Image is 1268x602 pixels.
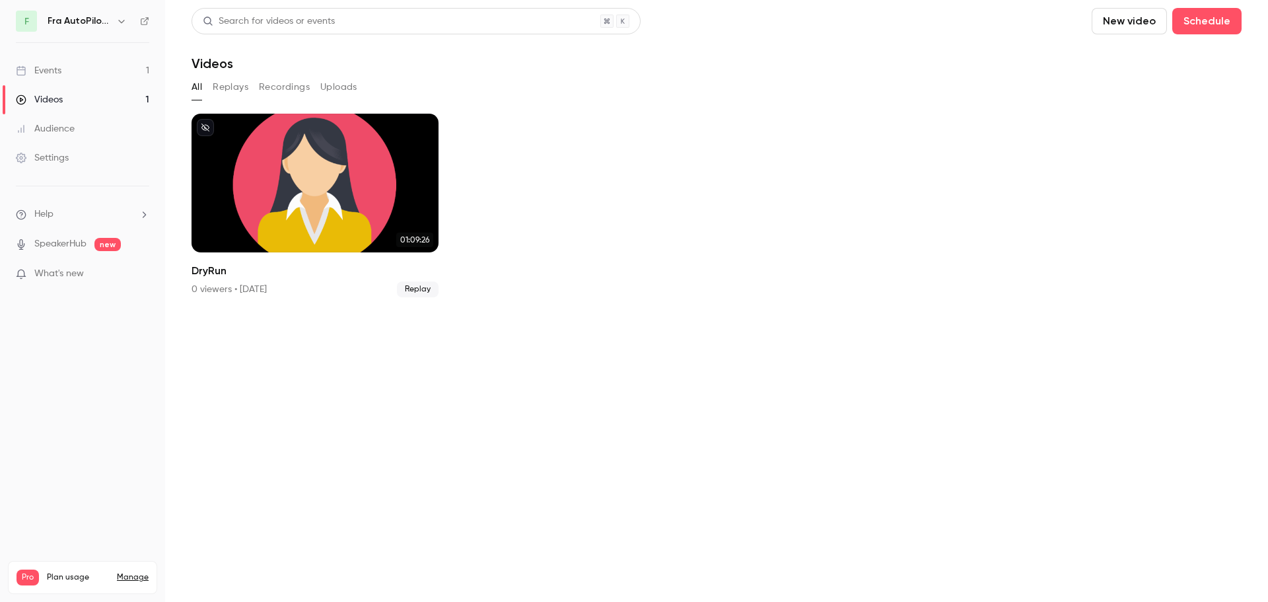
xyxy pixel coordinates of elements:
button: All [192,77,202,98]
a: Manage [117,572,149,583]
span: Plan usage [47,572,109,583]
div: Search for videos or events [203,15,335,28]
div: Settings [16,151,69,165]
button: New video [1092,8,1167,34]
div: 0 viewers • [DATE] [192,283,267,296]
button: Schedule [1172,8,1242,34]
a: SpeakerHub [34,237,87,251]
button: Uploads [320,77,357,98]
a: 01:09:26DryRun0 viewers • [DATE]Replay [192,114,439,297]
section: Videos [192,8,1242,594]
span: What's new [34,267,84,281]
button: Recordings [259,77,310,98]
span: new [94,238,121,251]
li: help-dropdown-opener [16,207,149,221]
button: unpublished [197,119,214,136]
span: Pro [17,570,39,585]
span: Help [34,207,53,221]
div: Videos [16,93,63,106]
div: Events [16,64,61,77]
li: DryRun [192,114,439,297]
ul: Videos [192,114,1242,297]
div: Audience [16,122,75,135]
span: Replay [397,282,439,297]
button: Replays [213,77,248,98]
span: F [24,15,29,28]
span: 01:09:26 [396,233,433,247]
h2: DryRun [192,263,439,279]
h1: Videos [192,56,233,71]
h6: Fra AutoPilot til TimeLog [48,15,111,28]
